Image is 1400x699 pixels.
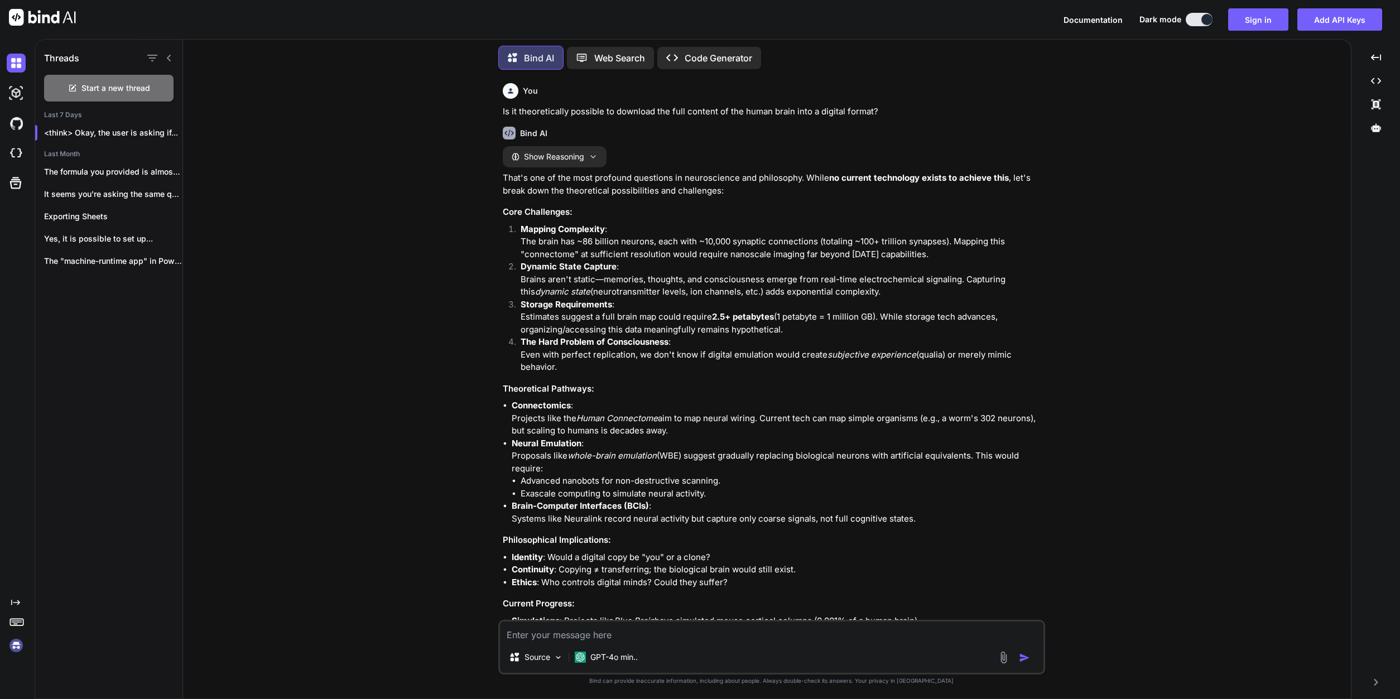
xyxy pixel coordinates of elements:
[512,563,1043,576] li: : Copying ≠ transferring; the biological brain would still exist.
[523,85,538,97] h6: You
[44,166,182,177] p: The formula you provided is almost correct...
[498,677,1045,685] p: Bind can provide inaccurate information, including about people. Always double-check its answers....
[512,576,1043,589] li: : Who controls digital minds? Could they suffer?
[7,636,26,655] img: signin
[590,652,638,663] p: GPT-4o min..
[512,500,1043,525] li: : Systems like Neuralink record neural activity but capture only coarse signals, not full cogniti...
[7,84,26,103] img: darkAi-studio
[512,615,1043,628] li: : Projects like have simulated mouse cortical columns (0.001% of a human brain).
[521,224,605,234] strong: Mapping Complexity
[7,114,26,133] img: githubDark
[1064,14,1123,26] button: Documentation
[35,150,182,158] h2: Last Month
[512,438,581,449] strong: Neural Emulation
[1139,14,1181,25] span: Dark mode
[521,475,1043,488] li: Advanced nanobots for non-destructive scanning.
[512,577,537,587] strong: Ethics
[685,51,752,65] p: Code Generator
[712,311,774,322] strong: 2.5+ petabytes
[1297,8,1382,31] button: Add API Keys
[35,110,182,119] h2: Last 7 Days
[828,349,916,360] em: subjective experience
[521,261,1043,298] p: : Brains aren't static—memories, thoughts, and consciousness emerge from real-time electrochemica...
[81,83,150,94] span: Start a new thread
[524,51,554,65] p: Bind AI
[512,552,543,562] strong: Identity
[44,211,182,222] p: Exporting Sheets
[7,54,26,73] img: darkChat
[1228,8,1288,31] button: Sign in
[44,233,182,244] p: Yes, it is possible to set up...
[521,223,1043,261] p: : The brain has ~86 billion neurons, each with ~10,000 synaptic connections (totaling ~100+ trill...
[594,51,645,65] p: Web Search
[503,146,607,167] button: Show Reasoning
[512,399,1043,437] li: : Projects like the aim to map neural wiring. Current tech can map simple organisms (e.g., a worm...
[829,172,1009,183] strong: no current technology exists to achieve this
[44,127,182,138] p: <think> Okay, the user is asking if...
[1064,15,1123,25] span: Documentation
[512,500,649,511] strong: Brain-Computer Interfaces (BCIs)
[997,651,1010,664] img: attachment
[521,299,612,310] strong: Storage Requirements
[524,152,584,162] span: Show Reasoning
[521,261,617,272] strong: Dynamic State Capture
[503,105,1043,118] p: Is it theoretically possible to download the full content of the human brain into a digital format?
[7,144,26,163] img: cloudideIcon
[614,615,655,626] em: Blue Brain
[512,615,560,626] strong: Simulations
[521,336,668,347] strong: The Hard Problem of Consciousness
[503,172,1043,197] p: That's one of the most profound questions in neuroscience and philosophy. While , let's break dow...
[503,206,1043,219] h3: Core Challenges:
[512,564,554,575] strong: Continuity
[503,383,1043,396] h3: Theoretical Pathways:
[575,652,586,663] img: GPT-4o mini
[520,128,547,139] h6: Bind AI
[521,298,1043,336] p: : Estimates suggest a full brain map could require (1 petabyte = 1 million GB). While storage tec...
[1019,652,1030,663] img: icon
[576,413,658,423] em: Human Connectome
[521,488,1043,500] li: Exascale computing to simulate neural activity.
[525,652,550,663] p: Source
[512,400,571,411] strong: Connectomics
[535,286,590,297] em: dynamic state
[554,653,563,662] img: Pick Models
[44,51,79,65] h1: Threads
[521,336,1043,374] p: : Even with perfect replication, we don't know if digital emulation would create (qualia) or mere...
[503,534,1043,547] h3: Philosophical Implications:
[44,256,182,267] p: The "machine-runtime app" in Power Automate Desktop...
[503,597,1043,610] h3: Current Progress:
[9,9,76,26] img: Bind AI
[512,551,1043,564] li: : Would a digital copy be "you" or a clone?
[512,437,1043,500] li: : Proposals like (WBE) suggest gradually replacing biological neurons with artificial equivalents...
[44,189,182,200] p: It seems you're asking the same question...
[567,450,657,461] em: whole-brain emulation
